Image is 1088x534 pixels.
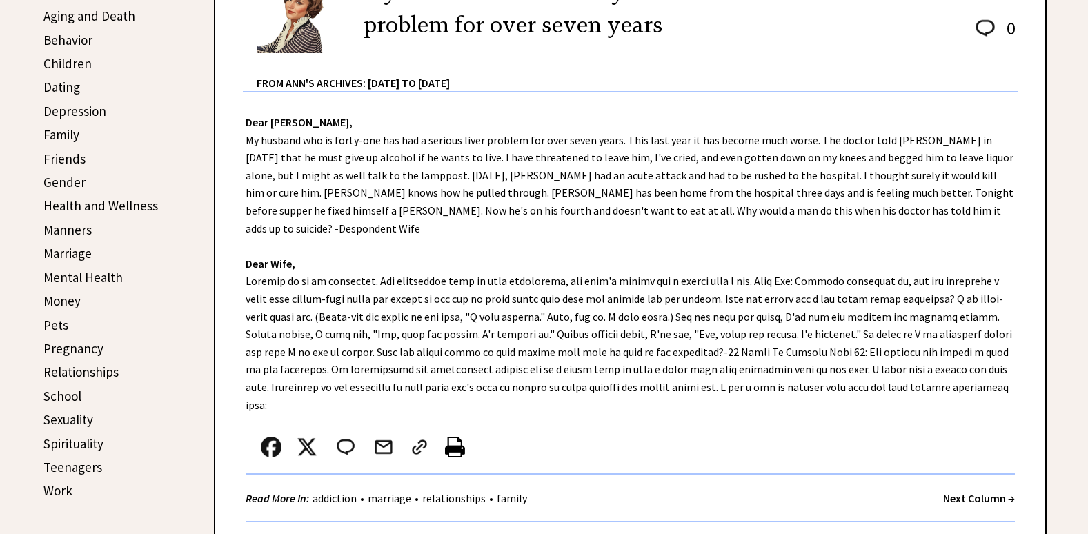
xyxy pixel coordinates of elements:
img: mail.png [373,437,394,457]
a: Mental Health [43,269,123,286]
a: School [43,388,81,404]
a: Money [43,293,81,309]
a: Dating [43,79,80,95]
a: relationships [419,491,489,505]
td: 0 [1000,17,1016,53]
strong: Dear Wife, [246,257,295,270]
img: x_small.png [297,437,317,457]
a: Health and Wellness [43,197,158,214]
div: • • • [246,490,531,507]
a: Pets [43,317,68,333]
img: facebook.png [261,437,281,457]
a: Pregnancy [43,340,103,357]
a: marriage [364,491,415,505]
a: Sexuality [43,411,93,428]
a: Teenagers [43,459,102,475]
a: Marriage [43,245,92,261]
a: Children [43,55,92,72]
a: Aging and Death [43,8,135,24]
a: Gender [43,174,86,190]
img: message_round%202.png [973,17,998,39]
a: addiction [309,491,360,505]
a: Depression [43,103,106,119]
a: Work [43,482,72,499]
a: family [493,491,531,505]
a: Friends [43,150,86,167]
strong: Read More In: [246,491,309,505]
strong: Dear [PERSON_NAME], [246,115,353,129]
a: Behavior [43,32,92,48]
a: Spirituality [43,435,103,452]
img: message_round%202.png [334,437,357,457]
div: From Ann's Archives: [DATE] to [DATE] [257,55,1018,91]
img: printer%20icon.png [445,437,465,457]
a: Next Column → [943,491,1015,505]
a: Manners [43,221,92,238]
img: link_02.png [409,437,430,457]
a: Family [43,126,79,143]
a: Relationships [43,364,119,380]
